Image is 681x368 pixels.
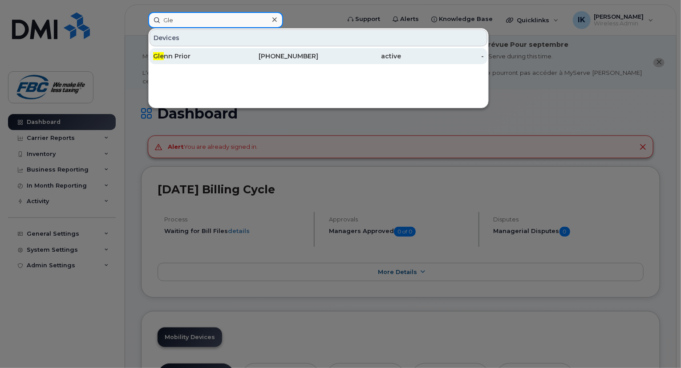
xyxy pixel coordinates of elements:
[401,52,484,61] div: -
[153,52,236,61] div: nn Prior
[236,52,319,61] div: [PHONE_NUMBER]
[150,48,487,64] a: Glenn Prior[PHONE_NUMBER]active-
[150,29,487,46] div: Devices
[153,52,164,60] span: Gle
[319,52,401,61] div: active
